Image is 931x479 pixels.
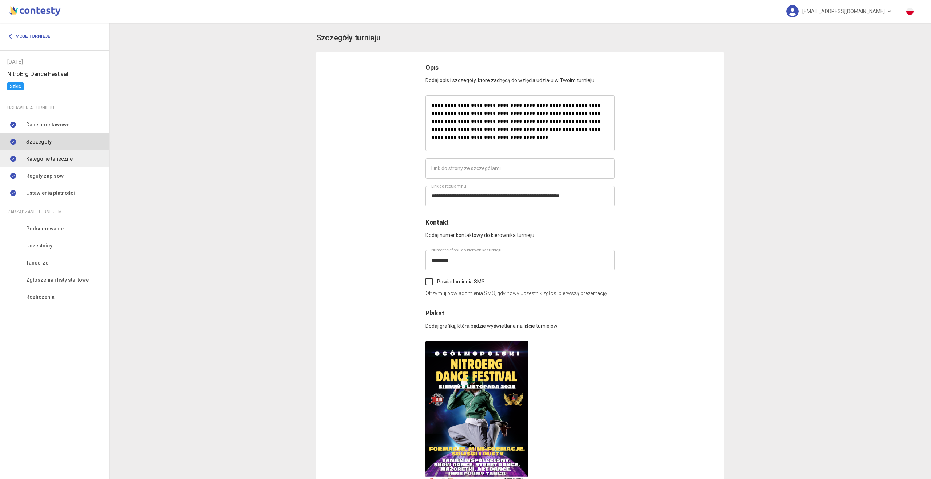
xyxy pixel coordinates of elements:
[26,189,75,197] span: Ustawienia płatności
[7,58,102,66] div: [DATE]
[802,4,885,19] span: [EMAIL_ADDRESS][DOMAIN_NAME]
[26,121,69,129] span: Dane podstawowe
[26,225,64,233] span: Podsumowanie
[26,259,48,267] span: Tancerze
[316,32,724,44] app-title: settings-details.title
[425,309,444,317] span: Plakat
[7,30,56,43] a: Moje turnieje
[425,64,439,71] span: Opis
[425,289,615,297] p: Otrzymuj powiadomienia SMS, gdy nowy uczestnik zgłosi pierwszą prezentację
[26,242,52,250] span: Uczestnicy
[7,104,102,112] div: Ustawienia turnieju
[26,276,89,284] span: Zgłoszenia i listy startowe
[7,82,24,90] span: Szkic
[26,293,55,301] span: Rozliczenia
[425,318,615,330] p: Dodaj grafikę, która będzie wyświetlana na liście turniejów
[425,73,615,84] p: Dodaj opis i szczegóły, które zachęcą do wzięcia udziału w Twoim turnieju
[316,32,381,44] h3: Szczegóły turnieju
[7,208,62,216] span: Zarządzanie turniejem
[26,172,64,180] span: Reguły zapisów
[425,218,449,226] span: Kontakt
[425,278,485,286] label: Powiadomienia SMS
[26,138,52,146] span: Szczegóły
[7,69,102,79] h6: NitroErg Dance Festival
[425,228,615,239] p: Dodaj numer kontaktowy do kierownika turnieju
[26,155,73,163] span: Kategorie taneczne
